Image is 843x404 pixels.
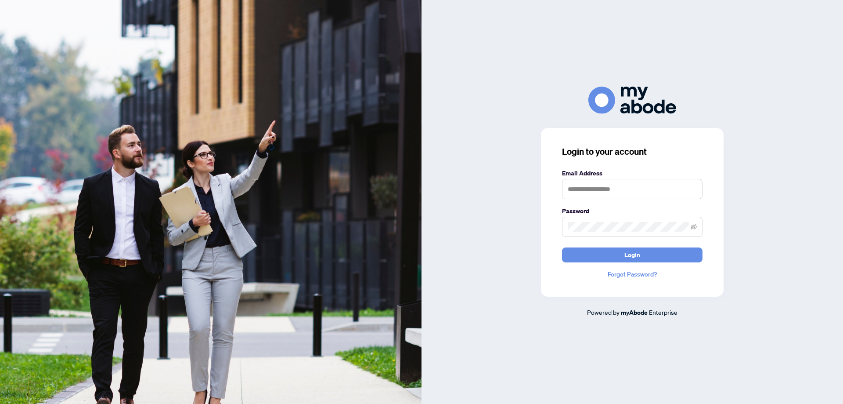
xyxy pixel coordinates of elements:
[588,87,676,113] img: ma-logo
[562,206,702,216] label: Password
[621,308,648,317] a: myAbode
[562,168,702,178] label: Email Address
[587,308,620,316] span: Powered by
[562,269,702,279] a: Forgot Password?
[691,224,697,230] span: eye-invisible
[562,247,702,262] button: Login
[562,146,702,158] h3: Login to your account
[624,248,640,262] span: Login
[649,308,677,316] span: Enterprise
